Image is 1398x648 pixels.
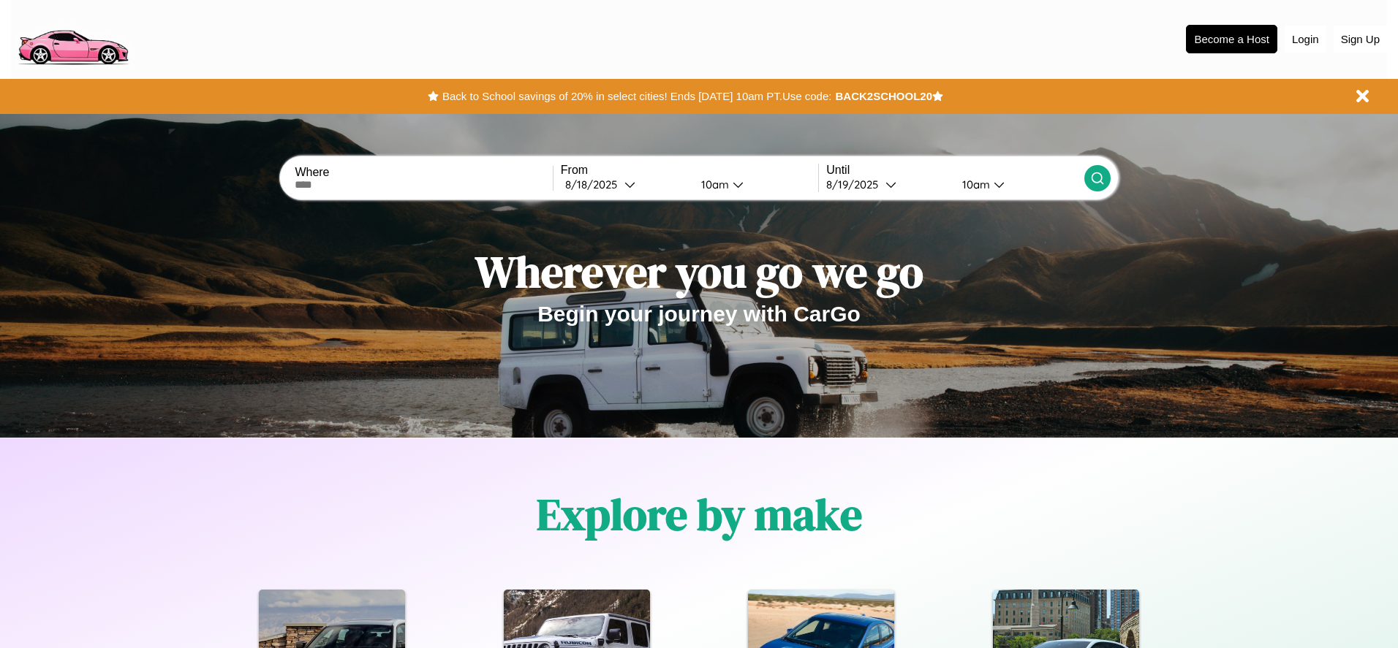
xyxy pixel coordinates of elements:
button: 8/18/2025 [561,177,689,192]
button: Sign Up [1334,26,1387,53]
label: From [561,164,818,177]
button: Login [1285,26,1326,53]
div: 10am [955,178,994,191]
div: 8 / 18 / 2025 [565,178,624,191]
div: 8 / 19 / 2025 [826,178,885,191]
button: Back to School savings of 20% in select cities! Ends [DATE] 10am PT.Use code: [439,86,835,107]
div: 10am [694,178,733,191]
img: logo [11,7,135,69]
button: 10am [689,177,818,192]
button: Become a Host [1186,25,1277,53]
label: Until [826,164,1084,177]
h1: Explore by make [537,484,862,544]
button: 10am [951,177,1084,192]
label: Where [295,166,552,179]
b: BACK2SCHOOL20 [835,90,932,102]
